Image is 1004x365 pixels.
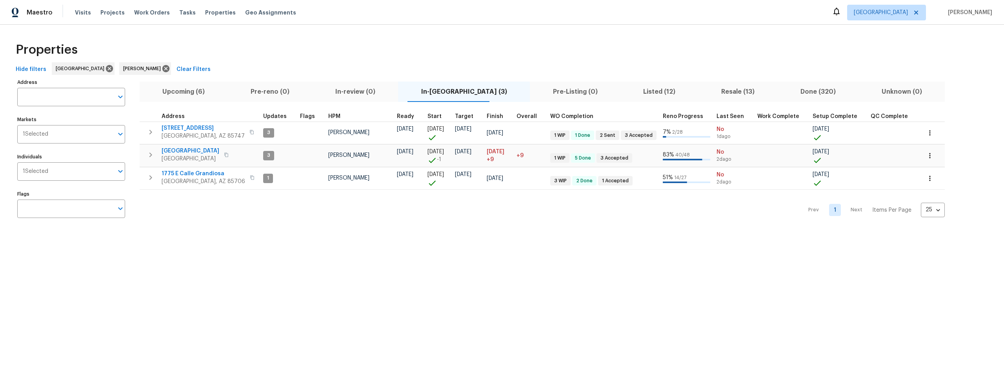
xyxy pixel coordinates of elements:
[162,155,219,163] span: [GEOGRAPHIC_DATA]
[328,114,340,119] span: HPM
[455,114,480,119] div: Target renovation project end date
[572,155,594,162] span: 5 Done
[300,114,315,119] span: Flags
[674,175,686,180] span: 14 / 27
[245,9,296,16] span: Geo Assignments
[455,114,473,119] span: Target
[513,144,547,167] td: 9 day(s) past target finish date
[703,86,773,97] span: Resale (13)
[17,117,125,122] label: Markets
[123,65,164,73] span: [PERSON_NAME]
[17,192,125,196] label: Flags
[945,9,992,16] span: [PERSON_NAME]
[317,86,394,97] span: In-review (0)
[717,133,751,140] span: 1d ago
[427,126,444,132] span: [DATE]
[328,153,369,158] span: [PERSON_NAME]
[573,178,596,184] span: 2 Done
[162,178,245,185] span: [GEOGRAPHIC_DATA], AZ 85706
[52,62,115,75] div: [GEOGRAPHIC_DATA]
[663,175,673,180] span: 51 %
[397,149,413,154] span: [DATE]
[119,62,171,75] div: [PERSON_NAME]
[23,131,48,138] span: 1 Selected
[115,166,126,177] button: Open
[487,156,494,163] span: +9
[176,65,211,74] span: Clear Filters
[663,114,703,119] span: Reno Progress
[173,62,214,77] button: Clear Filters
[672,130,683,134] span: 2 / 28
[517,114,544,119] div: Days past target finish date
[162,124,245,132] span: [STREET_ADDRESS]
[717,179,751,185] span: 2d ago
[17,154,125,159] label: Individuals
[717,125,751,133] span: No
[622,132,656,139] span: 3 Accepted
[403,86,525,97] span: In-[GEOGRAPHIC_DATA] (3)
[263,114,287,119] span: Updates
[854,9,908,16] span: [GEOGRAPHIC_DATA]
[427,114,449,119] div: Actual renovation start date
[813,126,829,132] span: [DATE]
[487,130,503,136] span: [DATE]
[115,91,126,102] button: Open
[597,155,631,162] span: 3 Accepted
[13,62,49,77] button: Hide filters
[17,80,125,85] label: Address
[550,114,593,119] span: WO Completion
[115,203,126,214] button: Open
[663,129,671,135] span: 7 %
[597,132,618,139] span: 2 Sent
[717,148,751,156] span: No
[484,144,513,167] td: Scheduled to finish 9 day(s) late
[717,171,751,179] span: No
[517,153,524,158] span: +9
[427,149,444,154] span: [DATE]
[162,170,245,178] span: 1775 E Calle Grandiosa
[397,114,414,119] span: Ready
[675,153,690,157] span: 40 / 48
[517,114,537,119] span: Overall
[100,9,125,16] span: Projects
[162,147,219,155] span: [GEOGRAPHIC_DATA]
[397,172,413,177] span: [DATE]
[16,46,78,54] span: Properties
[427,172,444,177] span: [DATE]
[871,114,908,119] span: QC Complete
[437,156,441,163] span: -1
[813,172,829,177] span: [DATE]
[801,194,945,226] nav: Pagination Navigation
[397,114,421,119] div: Earliest renovation start date (first business day after COE or Checkout)
[829,204,841,216] a: Goto page 1
[455,172,471,177] span: [DATE]
[551,178,570,184] span: 3 WIP
[205,9,236,16] span: Properties
[328,175,369,181] span: [PERSON_NAME]
[487,114,503,119] span: Finish
[717,156,751,163] span: 2d ago
[717,114,744,119] span: Last Seen
[162,114,185,119] span: Address
[427,114,442,119] span: Start
[162,132,245,140] span: [GEOGRAPHIC_DATA], AZ 85747
[179,10,196,15] span: Tasks
[455,149,471,154] span: [DATE]
[16,65,46,74] span: Hide filters
[264,175,272,182] span: 1
[551,155,569,162] span: 1 WIP
[813,114,857,119] span: Setup Complete
[397,126,413,132] span: [DATE]
[782,86,854,97] span: Done (320)
[424,122,452,144] td: Project started on time
[424,167,452,189] td: Project started on time
[23,168,48,175] span: 1 Selected
[757,114,799,119] span: Work Complete
[487,176,503,181] span: [DATE]
[813,149,829,154] span: [DATE]
[872,206,911,214] p: Items Per Page
[535,86,616,97] span: Pre-Listing (0)
[572,132,593,139] span: 1 Done
[663,152,674,158] span: 83 %
[551,132,569,139] span: 1 WIP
